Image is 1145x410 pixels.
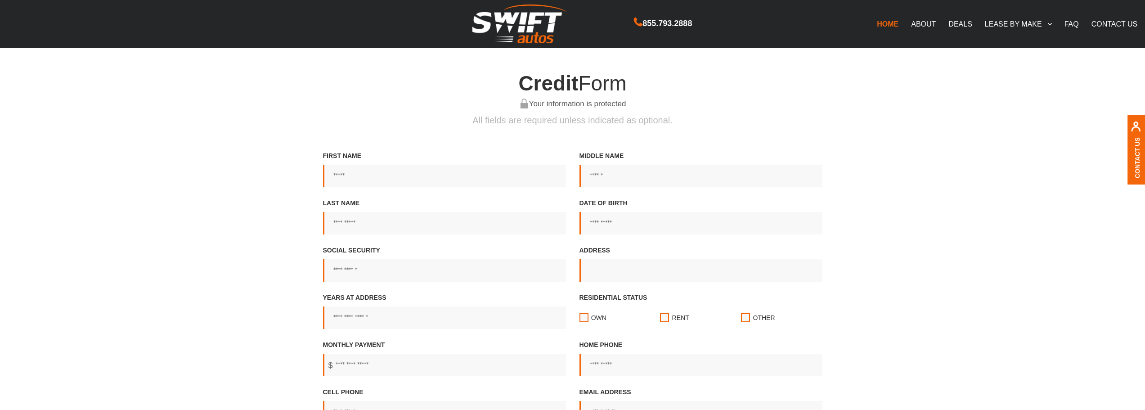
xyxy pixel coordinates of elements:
[323,212,566,234] input: Last Name
[905,14,942,33] a: ABOUT
[518,72,578,95] span: Credit
[753,313,775,322] span: Other
[316,99,829,109] h6: Your information is protected
[579,165,822,187] input: Middle Name
[634,20,692,27] a: 855.793.2888
[642,17,692,30] span: 855.793.2888
[871,14,905,33] a: HOME
[579,340,822,376] label: Home Phone
[579,354,822,376] input: Home Phone
[579,306,588,329] input: Residential statusOwnRentOther
[1085,14,1144,33] a: CONTACT US
[323,246,566,282] label: Social Security
[579,151,822,187] label: Middle Name
[579,259,822,282] input: Address
[323,198,566,234] label: Last Name
[942,14,978,33] a: DEALS
[323,151,566,187] label: First Name
[316,72,829,95] h4: Form
[1131,122,1141,137] img: contact us, iconuser
[579,212,822,234] input: Date of birth
[472,5,567,44] img: Swift Autos
[741,306,750,329] input: Residential statusOwnRentOther
[672,313,689,322] span: Rent
[323,340,566,376] label: Monthly Payment
[323,165,566,187] input: First Name
[579,293,822,329] label: Residential status
[519,99,529,108] img: your information is protected, lock green
[579,198,822,234] label: Date of birth
[1058,14,1085,33] a: FAQ
[316,114,829,127] p: All fields are required unless indicated as optional.
[579,246,822,282] label: Address
[660,306,669,329] input: Residential statusOwnRentOther
[1134,137,1141,178] a: Contact Us
[979,14,1058,33] a: LEASE BY MAKE
[323,293,566,329] label: Years at address
[323,306,566,329] input: Years at address
[591,313,606,322] span: Own
[323,354,566,376] input: Monthly Payment
[323,259,566,282] input: Social Security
